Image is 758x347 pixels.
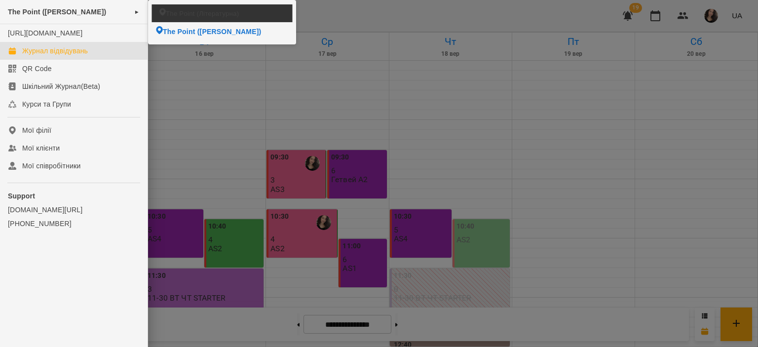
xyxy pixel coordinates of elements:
[22,64,52,74] div: QR Code
[22,125,51,135] div: Мої філії
[8,191,140,201] p: Support
[22,99,71,109] div: Курси та Групи
[163,27,261,37] span: The Point ([PERSON_NAME])
[8,29,82,37] a: [URL][DOMAIN_NAME]
[22,46,88,56] div: Журнал відвідувань
[22,161,81,171] div: Мої співробітники
[8,205,140,215] a: [DOMAIN_NAME][URL]
[22,81,100,91] div: Шкільний Журнал(Beta)
[8,8,106,16] span: The Point ([PERSON_NAME])
[22,143,60,153] div: Мої клієнти
[166,8,239,18] span: The Point (Літературна)
[134,8,140,16] span: ►
[8,219,140,229] a: [PHONE_NUMBER]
